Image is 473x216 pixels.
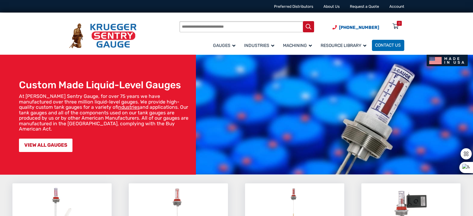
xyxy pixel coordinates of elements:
img: Krueger Sentry Gauge [69,23,137,48]
span: Machining [283,43,312,48]
h1: Custom Made Liquid-Level Gauges [19,79,193,91]
div: 0 [398,21,400,26]
a: industries [118,104,140,110]
a: About Us [323,4,340,9]
a: Phone Number (920) 434-8860 [332,24,379,31]
span: Resource Library [321,43,366,48]
span: Industries [244,43,274,48]
img: Made In USA [427,55,467,66]
a: Request a Quote [350,4,379,9]
a: VIEW ALL GAUGES [19,139,72,152]
img: bg_hero_bannerksentry [196,55,473,175]
a: Industries [241,39,280,52]
span: Gauges [213,43,235,48]
a: Account [389,4,404,9]
span: Contact Us [375,43,401,48]
a: Machining [280,39,318,52]
p: At [PERSON_NAME] Sentry Gauge, for over 75 years we have manufactured over three million liquid-l... [19,94,193,132]
a: Preferred Distributors [274,4,313,9]
a: Contact Us [372,40,404,51]
span: [PHONE_NUMBER] [339,25,379,30]
a: Resource Library [318,39,372,52]
a: Gauges [210,39,241,52]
